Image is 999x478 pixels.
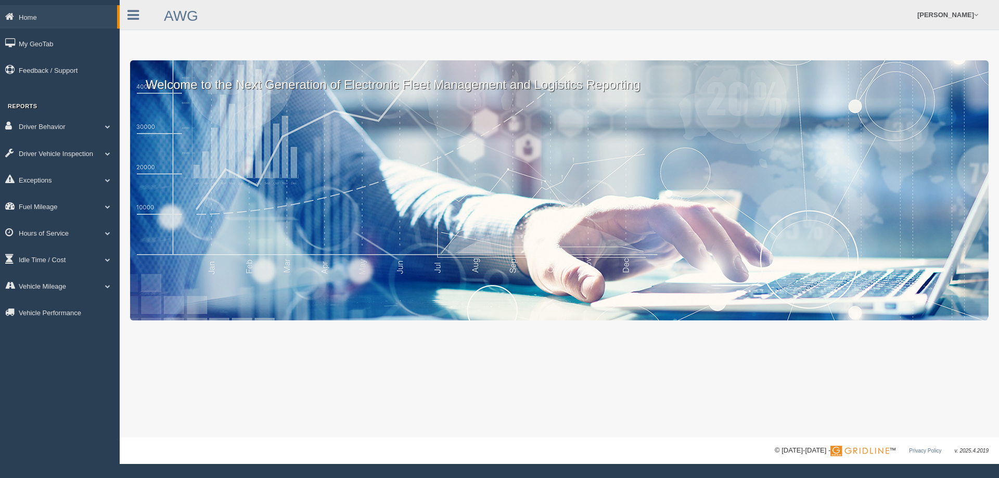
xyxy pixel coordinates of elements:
[909,448,941,454] a: Privacy Policy
[955,448,989,454] span: v. 2025.4.2019
[130,60,989,94] p: Welcome to the Next Generation of Electronic Fleet Management and Logistics Reporting
[164,8,198,24] a: AWG
[775,445,989,456] div: © [DATE]-[DATE] - ™
[830,446,889,456] img: Gridline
